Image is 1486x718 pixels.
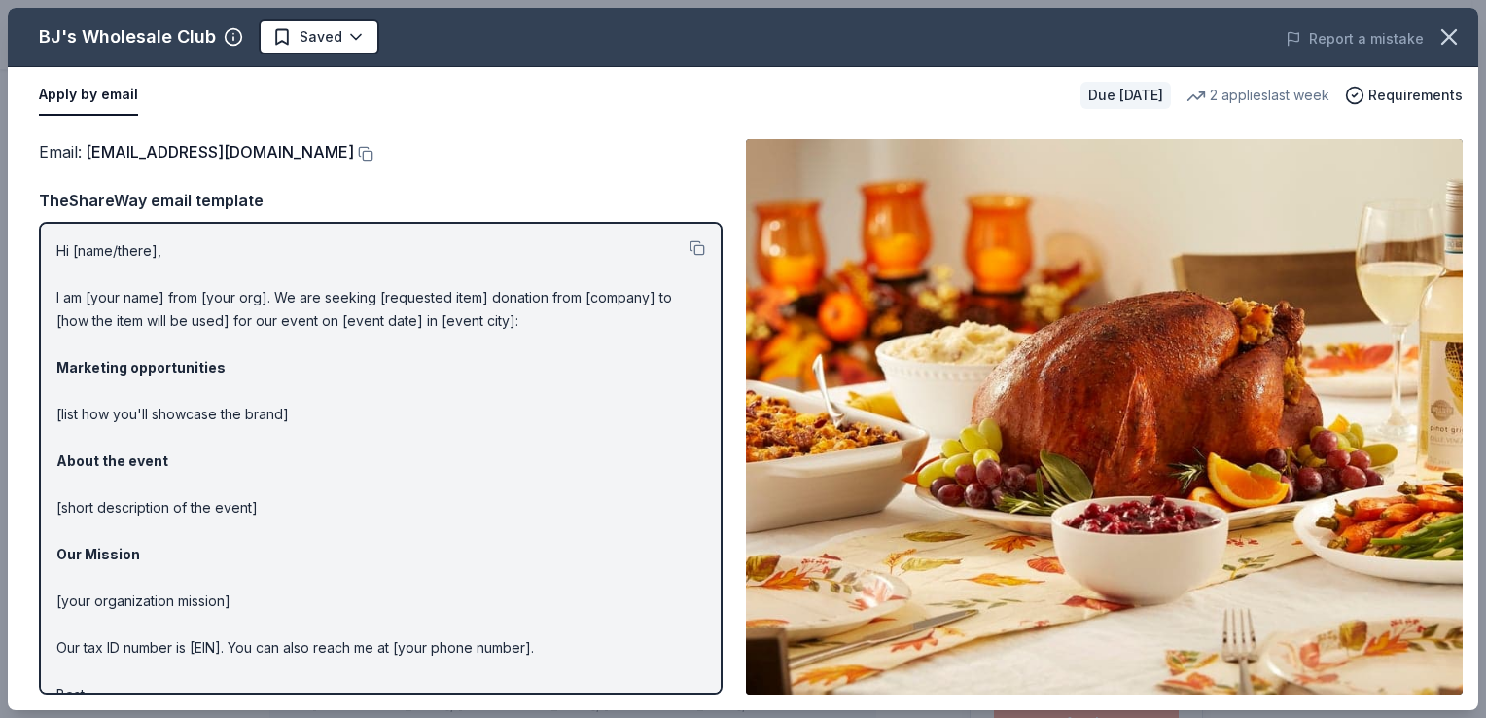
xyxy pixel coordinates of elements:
[259,19,379,54] button: Saved
[1186,84,1329,107] div: 2 applies last week
[86,139,354,164] a: [EMAIL_ADDRESS][DOMAIN_NAME]
[746,139,1463,695] img: Image for BJ's Wholesale Club
[39,188,723,213] div: TheShareWay email template
[1080,82,1171,109] div: Due [DATE]
[56,546,140,562] strong: Our Mission
[1345,84,1463,107] button: Requirements
[39,75,138,116] button: Apply by email
[1286,27,1424,51] button: Report a mistake
[1368,84,1463,107] span: Requirements
[39,142,354,162] span: Email :
[56,452,168,469] strong: About the event
[300,25,342,49] span: Saved
[56,359,226,376] strong: Marketing opportunities
[39,21,216,53] div: BJ's Wholesale Club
